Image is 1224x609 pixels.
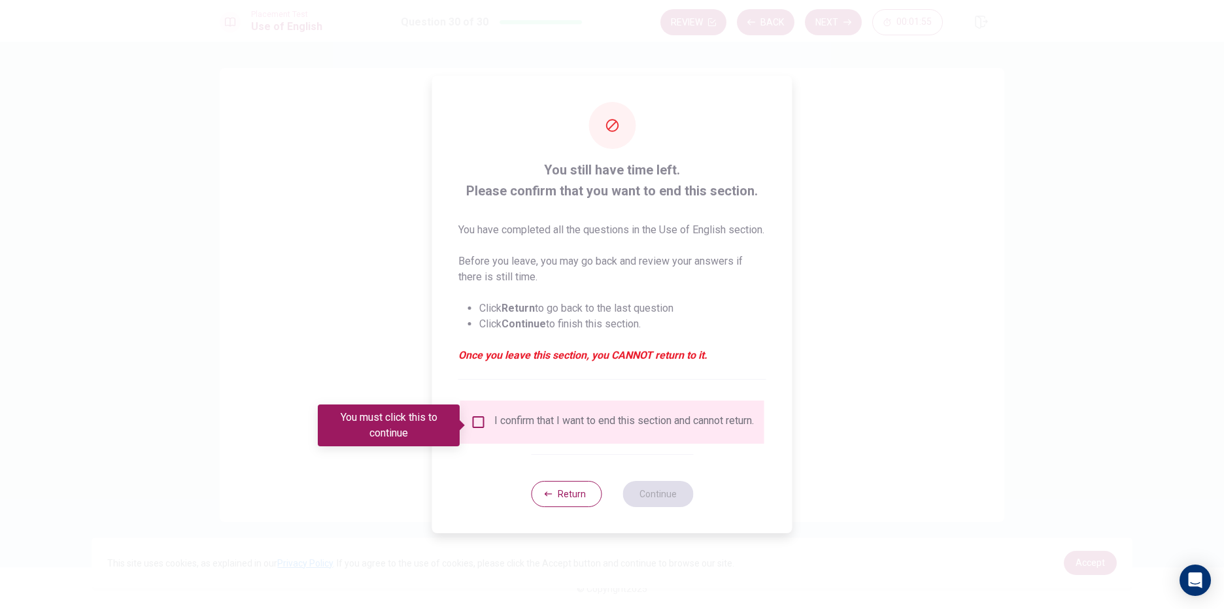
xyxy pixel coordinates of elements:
[531,481,602,507] button: Return
[1180,565,1211,596] div: Open Intercom Messenger
[458,254,766,285] p: Before you leave, you may go back and review your answers if there is still time.
[318,404,460,446] div: You must click this to continue
[494,414,754,430] div: I confirm that I want to end this section and cannot return.
[458,222,766,238] p: You have completed all the questions in the Use of English section.
[458,348,766,363] em: Once you leave this section, you CANNOT return to it.
[471,414,486,430] span: You must click this to continue
[501,318,546,330] strong: Continue
[458,159,766,201] span: You still have time left. Please confirm that you want to end this section.
[501,302,535,314] strong: Return
[622,481,693,507] button: Continue
[479,301,766,316] li: Click to go back to the last question
[479,316,766,332] li: Click to finish this section.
